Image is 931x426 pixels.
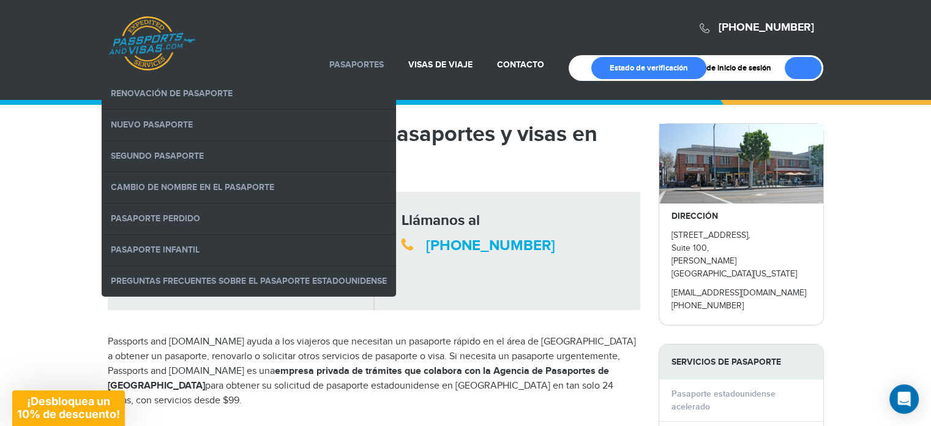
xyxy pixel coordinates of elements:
[671,301,744,311] font: [PHONE_NUMBER]
[111,213,200,224] font: Pasaporte perdido
[102,110,396,140] a: Nuevo pasaporte
[108,336,636,377] font: Passports and [DOMAIN_NAME] ayuda a los viajeros que necesitan un pasaporte rápido en el área de ...
[671,389,776,412] a: Pasaporte estadounidense acelerado
[402,211,480,229] font: Llámanos al
[497,59,544,70] a: Contacto
[671,211,718,221] font: DIRECCIÓN
[102,141,396,172] a: Segundo pasaporte
[329,59,384,70] a: Pasaportes
[719,21,814,34] a: [PHONE_NUMBER]
[610,63,688,73] font: Estado de verificación
[671,230,750,240] font: [STREET_ADDRESS],
[889,384,919,414] div: Open Intercom Messenger
[102,203,396,234] a: Pasaporte perdido
[111,120,193,130] font: Nuevo pasaporte
[102,266,396,297] a: Preguntas frecuentes sobre el pasaporte estadounidense
[659,124,823,203] img: passports_and_visas_los_angeles_-_28de80_-_029b8f063c7946511503b0bb3931d518761db640.jpg
[102,78,396,109] a: Renovación de pasaporte
[408,59,473,70] a: Visas de viaje
[671,357,781,367] font: SERVICIOS DE PASAPORTE
[671,243,709,253] font: Suite 100,
[591,57,706,79] a: Estado de verificación
[671,288,806,298] a: [EMAIL_ADDRESS][DOMAIN_NAME]
[108,380,613,406] font: para obtener su solicitud de pasaporte estadounidense en [GEOGRAPHIC_DATA] en tan solo 24 horas, ...
[17,395,120,420] font: ¡Desbloquea un 10% de descuento!
[111,245,200,255] font: Pasaporte infantil
[706,63,771,73] font: de inicio de sesión
[426,237,555,254] a: [PHONE_NUMBER]
[102,172,396,203] a: Cambio de nombre en el pasaporte
[12,390,125,426] div: ¡Desbloquea un 10% de descuento!
[111,151,204,161] font: Segundo pasaporte
[719,21,814,35] font: [PHONE_NUMBER]
[706,63,780,73] a: de inicio de sesión
[671,256,797,279] font: [PERSON_NAME][GEOGRAPHIC_DATA][US_STATE]
[111,88,233,99] font: Renovación de pasaporte
[111,182,274,192] font: Cambio de nombre en el pasaporte
[111,276,387,286] font: Preguntas frecuentes sobre el pasaporte estadounidense
[102,235,396,265] a: Pasaporte infantil
[108,365,609,392] font: empresa privada de trámites que colabora con la Agencia de Pasaportes de [GEOGRAPHIC_DATA]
